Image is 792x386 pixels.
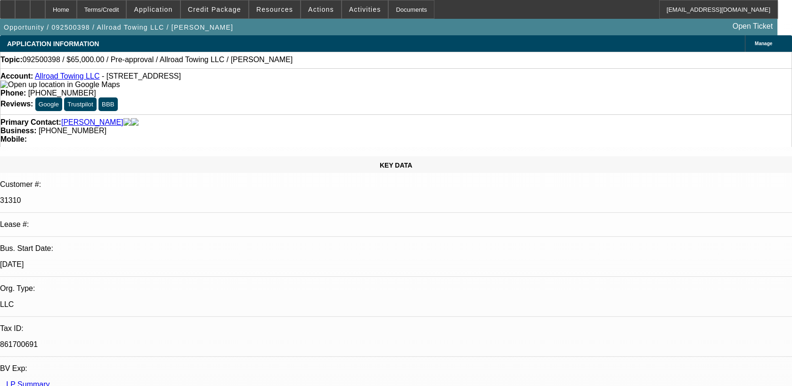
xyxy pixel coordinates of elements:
img: facebook-icon.png [123,118,131,127]
strong: Mobile: [0,135,27,143]
span: Opportunity / 092500398 / Allroad Towing LLC / [PERSON_NAME] [4,24,233,31]
span: Resources [256,6,293,13]
button: Actions [301,0,341,18]
span: Manage [755,41,772,46]
span: APPLICATION INFORMATION [7,40,99,48]
button: Trustpilot [64,97,96,111]
button: BBB [98,97,118,111]
span: Credit Package [188,6,241,13]
span: Activities [349,6,381,13]
button: Activities [342,0,388,18]
span: [PHONE_NUMBER] [28,89,96,97]
span: Actions [308,6,334,13]
img: Open up location in Google Maps [0,80,120,89]
strong: Account: [0,72,33,80]
a: Allroad Towing LLC [35,72,100,80]
button: Credit Package [181,0,248,18]
button: Application [127,0,180,18]
span: [PHONE_NUMBER] [39,127,106,135]
a: [PERSON_NAME] [61,118,123,127]
strong: Business: [0,127,36,135]
strong: Primary Contact: [0,118,61,127]
strong: Topic: [0,56,23,64]
span: - [STREET_ADDRESS] [102,72,181,80]
span: 092500398 / $65,000.00 / Pre-approval / Allroad Towing LLC / [PERSON_NAME] [23,56,293,64]
button: Google [35,97,62,111]
a: View Google Maps [0,80,120,88]
a: Open Ticket [729,18,776,34]
button: Resources [249,0,300,18]
span: Application [134,6,172,13]
strong: Reviews: [0,100,33,108]
strong: Phone: [0,89,26,97]
span: KEY DATA [380,161,412,169]
img: linkedin-icon.png [131,118,139,127]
